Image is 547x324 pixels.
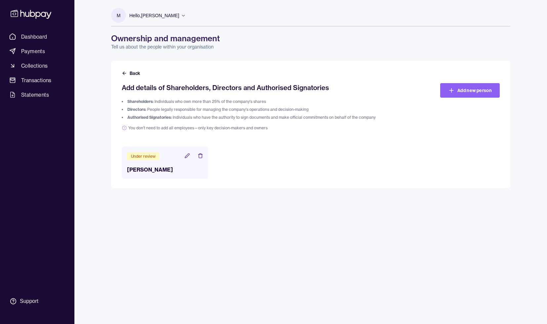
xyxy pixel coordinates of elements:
[7,31,68,43] a: Dashboard
[127,166,203,174] h3: [PERSON_NAME]
[7,294,68,308] a: Support
[7,60,68,72] a: Collections
[122,99,405,104] li: Individuals who own more than 25% of the company's shares
[122,107,405,112] li: People legally responsible for managing the company's operations and decision-making
[21,76,52,84] span: Transactions
[21,91,49,99] span: Statements
[127,152,159,160] div: Under review
[7,89,68,101] a: Statements
[122,115,405,120] li: Individuals who have the authority to sign documents and make official commitments on behalf of t...
[7,74,68,86] a: Transactions
[111,33,510,44] h1: Ownership and management
[21,47,45,55] span: Payments
[127,99,153,104] span: Shareholders:
[117,12,121,19] p: M
[127,107,146,112] span: Directors:
[20,298,38,305] div: Support
[129,12,179,19] p: Hello, [PERSON_NAME]
[21,62,48,70] span: Collections
[127,115,172,120] span: Authorised Signatories:
[122,83,405,92] h2: Add details of Shareholders, Directors and Authorised Signatories
[7,45,68,57] a: Payments
[21,33,47,41] span: Dashboard
[440,83,500,98] a: Add new person
[122,70,142,77] button: Back
[111,44,510,50] p: Tell us about the people within your organisation
[122,125,405,131] span: You don't need to add all employees—only key decision-makers and owners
